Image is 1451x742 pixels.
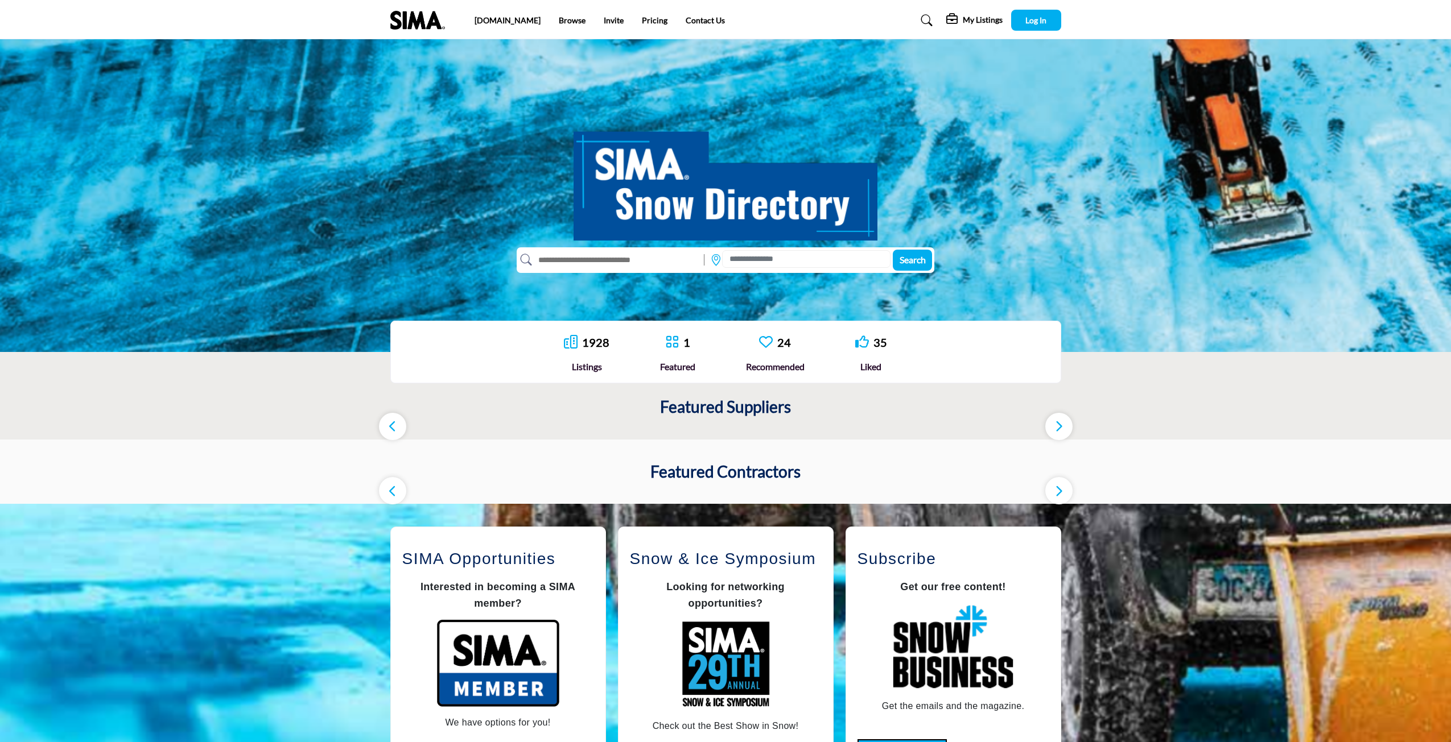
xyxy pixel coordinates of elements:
[946,14,1003,27] div: My Listings
[559,15,586,25] a: Browse
[630,718,822,734] p: Check out the Best Show in Snow!
[858,547,1049,571] h2: Subscribe
[900,254,926,265] span: Search
[777,335,791,349] a: 24
[858,698,1049,714] p: Get the emails and the magazine.
[686,15,725,25] a: Contact Us
[683,335,690,349] a: 1
[910,11,940,30] a: Search
[475,15,541,25] a: [DOMAIN_NAME]
[963,15,1003,25] h5: My Listings
[574,119,877,241] img: SIMA Snow Directory
[665,335,679,350] a: Go to Featured
[660,397,791,417] h2: Featured Suppliers
[402,547,594,571] h2: SIMA Opportunities
[582,335,609,349] a: 1928
[759,335,773,350] a: Go to Recommended
[855,335,869,349] i: Go to Liked
[642,15,667,25] a: Pricing
[390,11,451,30] img: Site Logo
[421,581,575,609] span: Interested in becoming a SIMA member?
[402,715,594,731] p: We have options for you!
[650,462,801,482] h2: Featured Contractors
[701,251,707,268] img: Rectangle%203585.svg
[1011,10,1061,31] button: Log In
[630,547,822,571] h2: Snow & Ice Symposium
[660,360,695,374] div: Featured
[604,15,624,25] a: Invite
[900,581,1005,592] strong: Get our free content!
[855,360,887,374] div: Liked
[564,360,609,374] div: Listings
[1025,15,1046,25] span: Log In
[666,581,785,609] strong: Looking for networking opportunities?
[873,335,887,349] a: 35
[746,360,805,374] div: Recommended
[893,250,932,271] button: Search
